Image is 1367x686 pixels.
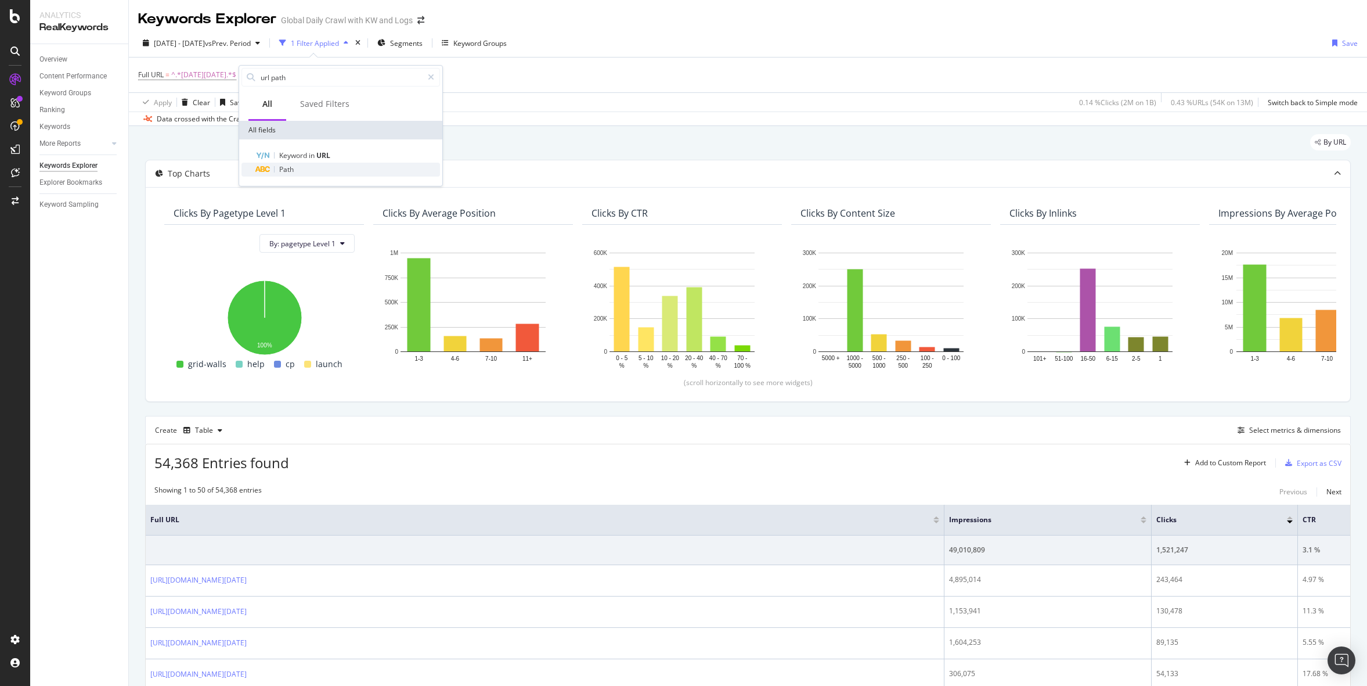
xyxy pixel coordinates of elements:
[257,342,272,349] text: 100%
[39,21,119,34] div: RealKeywords
[949,606,1146,616] div: 1,153,941
[1233,423,1341,437] button: Select metrics & dimensions
[1268,98,1358,107] div: Switch back to Simple mode
[160,378,1336,387] div: (scroll horizontally to see more widgets)
[1156,669,1293,679] div: 54,133
[414,355,423,362] text: 1-3
[1033,355,1047,362] text: 101+
[353,37,363,49] div: times
[437,34,511,52] button: Keyword Groups
[619,362,625,369] text: %
[279,164,294,174] span: Path
[262,98,272,110] div: All
[385,299,399,306] text: 500K
[1106,355,1118,362] text: 6-15
[1225,324,1233,331] text: 5M
[269,239,336,249] span: By: pagetype Level 1
[803,316,817,322] text: 100K
[39,53,67,66] div: Overview
[1171,98,1253,107] div: 0.43 % URLs ( 54K on 13M )
[1328,34,1358,52] button: Save
[1342,38,1358,48] div: Save
[259,69,423,86] input: Search by field name
[39,138,81,150] div: More Reports
[1055,355,1073,362] text: 51-100
[138,70,164,80] span: Full URL
[921,355,934,361] text: 100 -
[847,355,863,361] text: 1000 -
[896,355,910,361] text: 250 -
[157,114,247,124] div: Data crossed with the Crawl
[39,121,70,133] div: Keywords
[1132,355,1141,362] text: 2-5
[1009,247,1191,371] svg: A chart.
[1250,355,1259,362] text: 1-3
[813,349,816,355] text: 0
[39,104,120,116] a: Ranking
[1326,487,1341,497] div: Next
[1249,425,1341,435] div: Select metrics & dimensions
[154,485,262,499] div: Showing 1 to 50 of 54,368 entries
[1279,485,1307,499] button: Previous
[138,93,172,112] button: Apply
[800,247,982,371] svg: A chart.
[1279,487,1307,497] div: Previous
[154,453,289,472] span: 54,368 Entries found
[661,355,680,361] text: 10 - 20
[39,87,120,99] a: Keyword Groups
[1263,93,1358,112] button: Switch back to Simple mode
[39,70,120,82] a: Content Performance
[1156,515,1269,525] span: Clicks
[1012,316,1026,322] text: 100K
[39,199,99,211] div: Keyword Sampling
[195,427,213,434] div: Table
[1079,98,1156,107] div: 0.14 % Clicks ( 2M on 1B )
[522,355,532,362] text: 11+
[803,250,817,256] text: 300K
[150,515,916,525] span: Full URL
[417,16,424,24] div: arrow-right-arrow-left
[39,199,120,211] a: Keyword Sampling
[691,362,697,369] text: %
[39,70,107,82] div: Content Performance
[281,15,413,26] div: Global Daily Crawl with KW and Logs
[1297,458,1341,468] div: Export as CSV
[685,355,704,361] text: 20 - 40
[39,138,109,150] a: More Reports
[39,121,120,133] a: Keywords
[604,349,607,355] text: 0
[643,362,648,369] text: %
[138,9,276,29] div: Keywords Explorer
[154,98,172,107] div: Apply
[1009,207,1077,219] div: Clicks By Inlinks
[872,362,886,369] text: 1000
[215,93,246,112] button: Save
[383,207,496,219] div: Clicks By Average Position
[922,362,932,369] text: 250
[39,9,119,21] div: Analytics
[1281,454,1341,472] button: Export as CSV
[259,234,355,253] button: By: pagetype Level 1
[39,87,91,99] div: Keyword Groups
[171,67,236,83] span: ^.*[DATE][DATE].*$
[591,207,648,219] div: Clicks By CTR
[803,283,817,289] text: 200K
[591,247,773,371] div: A chart.
[453,38,507,48] div: Keyword Groups
[1080,355,1095,362] text: 16-50
[849,362,862,369] text: 5000
[872,355,886,361] text: 500 -
[309,150,316,160] span: in
[390,250,398,256] text: 1M
[1156,606,1293,616] div: 130,478
[150,606,247,617] a: [URL][DOMAIN_NAME][DATE]
[188,357,226,371] span: grid-walls
[949,637,1146,648] div: 1,604,253
[709,355,728,361] text: 40 - 70
[949,669,1146,679] div: 306,075
[174,275,355,357] svg: A chart.
[949,545,1146,555] div: 49,010,809
[1156,574,1293,585] div: 243,464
